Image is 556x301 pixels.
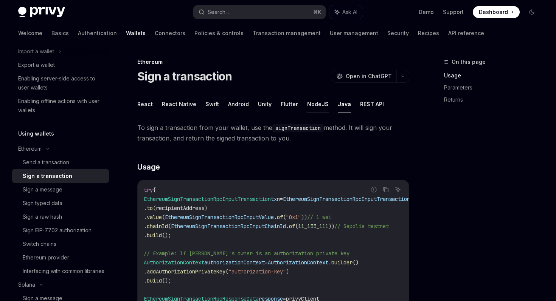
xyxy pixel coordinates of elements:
[137,69,232,83] h1: Sign a transaction
[369,185,379,194] button: Report incorrect code
[168,223,171,230] span: (
[23,226,92,235] div: Sign EIP-7702 authorization
[283,214,286,221] span: (
[144,268,147,275] span: .
[193,5,325,19] button: Search...⌘K
[18,97,104,115] div: Enabling offline actions with user wallets
[23,253,69,262] div: Ethereum provider
[419,8,434,16] a: Demo
[137,122,409,144] span: To sign a transaction from your wallet, use the method. It will sign your transaction, and return...
[313,9,321,15] span: ⌘ K
[328,259,331,266] span: .
[205,95,219,113] button: Swift
[162,277,171,284] span: ();
[18,129,54,138] h5: Using wallets
[228,268,286,275] span: "authorization-key"
[126,24,146,42] a: Wallets
[153,187,156,193] span: {
[144,214,147,221] span: .
[144,205,147,211] span: .
[171,223,286,230] span: EthereumSignTransactionRpcInputChainId
[393,185,403,194] button: Ask AI
[162,232,171,239] span: ();
[147,214,162,221] span: value
[23,239,56,249] div: Switch chains
[12,169,109,183] a: Sign a transaction
[277,214,283,221] span: of
[144,259,204,266] span: AuthorizationContext
[265,259,268,266] span: =
[137,58,409,66] div: Ethereum
[286,268,289,275] span: )
[253,24,321,42] a: Transaction management
[194,24,244,42] a: Policies & controls
[334,223,389,230] span: // Sepolia testnet
[330,24,378,42] a: User management
[144,277,147,284] span: .
[18,144,42,153] div: Ethereum
[301,214,307,221] span: ))
[295,223,298,230] span: (
[147,277,162,284] span: build
[23,158,69,167] div: Send a transaction
[387,24,409,42] a: Security
[346,73,392,80] span: Open in ChatGPT
[162,214,165,221] span: (
[12,264,109,278] a: Interfacing with common libraries
[12,58,109,72] a: Export a wallet
[144,196,271,202] span: EthereumSignTransactionRpcInputTransaction
[12,251,109,264] a: Ethereum provider
[137,95,153,113] button: React
[443,8,464,16] a: Support
[444,94,544,106] a: Returns
[444,69,544,82] a: Usage
[147,223,168,230] span: chainId
[283,196,410,202] span: EthereumSignTransactionRpcInputTransaction
[12,183,109,196] a: Sign a message
[12,72,109,94] a: Enabling server-side access to user wallets
[12,94,109,117] a: Enabling offline actions with user wallets
[479,8,508,16] span: Dashboard
[144,187,153,193] span: try
[274,214,277,221] span: .
[204,259,265,266] span: authorizationContext
[338,95,351,113] button: Java
[147,232,162,239] span: build
[23,185,62,194] div: Sign a message
[289,223,295,230] span: of
[12,156,109,169] a: Send a transaction
[12,224,109,237] a: Sign EIP-7702 authorization
[271,196,280,202] span: txn
[12,196,109,210] a: Sign typed data
[281,95,298,113] button: Flutter
[18,280,35,289] div: Solana
[144,223,147,230] span: .
[165,214,274,221] span: EthereumSignTransactionRpcInputValue
[12,237,109,251] a: Switch chains
[331,259,353,266] span: builder
[360,95,384,113] button: REST API
[228,95,249,113] button: Android
[307,214,331,221] span: // 1 wei
[137,162,160,172] span: Usage
[286,223,289,230] span: .
[147,205,153,211] span: to
[23,171,72,181] div: Sign a transaction
[144,232,147,239] span: .
[155,24,185,42] a: Connectors
[225,268,228,275] span: (
[448,24,484,42] a: API reference
[208,8,229,17] div: Search...
[418,24,439,42] a: Recipes
[144,250,349,257] span: // Example: If [PERSON_NAME]'s owner is an authorization private key
[162,95,196,113] button: React Native
[307,95,329,113] button: NodeJS
[329,5,363,19] button: Ask AI
[23,212,62,221] div: Sign a raw hash
[298,223,328,230] span: 11_155_111
[328,223,334,230] span: ))
[147,268,225,275] span: addAuthorizationPrivateKey
[381,185,391,194] button: Copy the contents from the code block
[12,210,109,224] a: Sign a raw hash
[23,267,104,276] div: Interfacing with common libraries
